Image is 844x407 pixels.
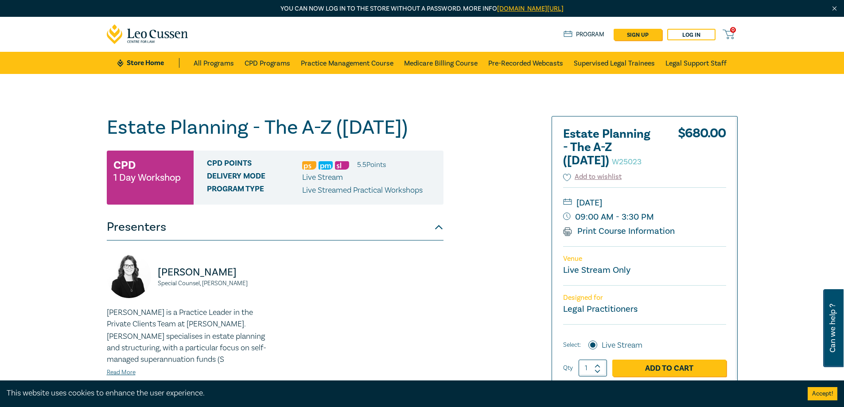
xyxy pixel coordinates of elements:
img: Substantive Law [335,161,349,170]
a: [DOMAIN_NAME][URL] [497,4,564,13]
p: Designed for [563,294,726,302]
small: W25023 [612,157,642,167]
a: Supervised Legal Trainees [574,52,655,74]
a: sign up [614,29,662,40]
a: Print Course Information [563,225,675,237]
small: Special Counsel, [PERSON_NAME] [158,280,270,287]
small: [DATE] [563,196,726,210]
a: CPD Programs [245,52,290,74]
img: Practice Management & Business Skills [319,161,333,170]
button: Add to wishlist [563,172,622,182]
div: $ 680.00 [678,128,726,172]
a: Live Stream Only [563,264,630,276]
p: [PERSON_NAME] [158,265,270,279]
label: Qty [563,363,573,373]
span: Delivery Mode [207,172,302,183]
p: Venue [563,255,726,263]
img: https://s3.ap-southeast-2.amazonaws.com/leo-cussen-store-production-content/Contacts/Rowdy%20John... [107,254,151,298]
li: 5.5 Point s [357,159,386,171]
button: Presenters [107,214,443,240]
h1: Estate Planning - The A-Z ([DATE]) [107,116,443,139]
small: Legal Practitioners [563,303,638,315]
a: Log in [667,29,716,40]
span: CPD Points [207,159,302,171]
a: Pre-Recorded Webcasts [488,52,563,74]
a: Read More [107,368,136,376]
p: [PERSON_NAME] specialises in estate planning and structuring, with a particular focus on self-man... [107,331,270,365]
a: Program [564,30,605,39]
p: [PERSON_NAME] is a Practice Leader in the Private Clients Team at [PERSON_NAME]. [107,307,270,330]
button: Accept cookies [808,387,837,400]
a: Add to Cart [612,360,726,376]
h3: CPD [113,157,136,173]
a: Practice Management Course [301,52,393,74]
a: Legal Support Staff [665,52,727,74]
span: Live Stream [302,172,343,182]
div: This website uses cookies to enhance the user experience. [7,388,794,399]
h2: Estate Planning - The A-Z ([DATE]) [563,128,661,167]
p: You can now log in to the store without a password. More info [107,4,738,14]
a: Medicare Billing Course [404,52,478,74]
img: Close [831,5,838,12]
small: 09:00 AM - 3:30 PM [563,210,726,224]
p: Live Streamed Practical Workshops [302,185,423,196]
span: 0 [730,27,736,33]
span: Select: [563,340,581,350]
input: 1 [579,360,607,376]
label: Live Stream [602,340,642,351]
a: All Programs [194,52,234,74]
span: Program type [207,185,302,196]
img: Professional Skills [302,161,316,170]
a: Store Home [117,58,179,68]
small: 1 Day Workshop [113,173,181,182]
span: Can we help ? [828,295,837,362]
